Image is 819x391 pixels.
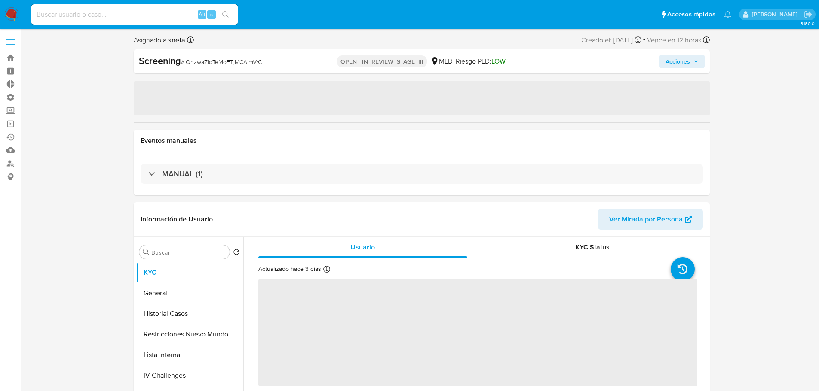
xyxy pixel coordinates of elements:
p: nicolas.tyrkiel@mercadolibre.com [752,10,801,18]
span: Ver Mirada por Persona [609,209,683,230]
h1: Eventos manuales [141,136,703,145]
span: - [643,34,645,46]
span: ‌ [134,81,710,115]
a: Salir [804,10,813,19]
h1: Información de Usuario [141,215,213,224]
span: Usuario [350,242,375,252]
button: search-icon [217,9,234,21]
button: Lista Interna [136,345,243,365]
input: Buscar [151,249,226,256]
button: General [136,283,243,303]
span: Alt [199,10,206,18]
span: # iOhzwaZidTeMoFTjMCAimVrC [181,58,262,66]
div: MANUAL (1) [141,164,703,184]
button: IV Challenges [136,365,243,386]
button: Acciones [659,55,705,68]
span: Accesos rápidos [667,10,715,19]
input: Buscar usuario o caso... [31,9,238,20]
h3: MANUAL (1) [162,169,203,179]
button: Volver al orden por defecto [233,249,240,258]
span: ‌ [258,279,697,386]
span: LOW [491,56,506,66]
span: s [210,10,213,18]
span: KYC Status [575,242,610,252]
span: Asignado a [134,36,185,45]
div: Creado el: [DATE] [581,34,641,46]
button: Buscar [143,249,150,255]
button: KYC [136,262,243,283]
b: Screening [139,54,181,67]
button: Restricciones Nuevo Mundo [136,324,243,345]
span: Vence en 12 horas [647,36,701,45]
span: Riesgo PLD: [456,57,506,66]
button: Historial Casos [136,303,243,324]
button: Ver Mirada por Persona [598,209,703,230]
div: MLB [430,57,452,66]
span: Acciones [666,55,690,68]
p: OPEN - IN_REVIEW_STAGE_III [337,55,427,67]
b: sneta [166,35,185,45]
a: Notificaciones [724,11,731,18]
p: Actualizado hace 3 días [258,265,321,273]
